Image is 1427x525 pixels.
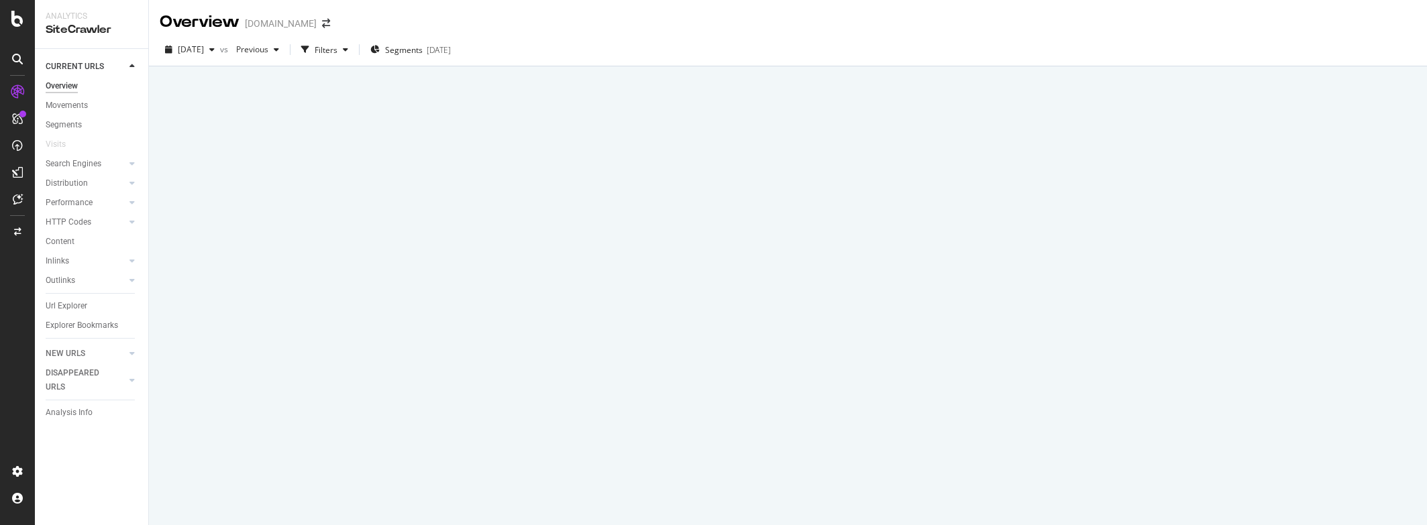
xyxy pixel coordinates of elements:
a: Analysis Info [46,406,139,420]
div: Analytics [46,11,138,22]
div: CURRENT URLS [46,60,104,74]
a: Overview [46,79,139,93]
div: NEW URLS [46,347,85,361]
div: Search Engines [46,157,101,171]
button: Segments[DATE] [365,39,456,60]
a: Performance [46,196,125,210]
div: Inlinks [46,254,69,268]
div: Performance [46,196,93,210]
span: Previous [231,44,268,55]
div: Overview [46,79,78,93]
button: Filters [296,39,354,60]
a: Distribution [46,176,125,190]
a: Segments [46,118,139,132]
div: Outlinks [46,274,75,288]
a: Visits [46,137,79,152]
div: arrow-right-arrow-left [322,19,330,28]
div: SiteCrawler [46,22,138,38]
div: Url Explorer [46,299,87,313]
a: Movements [46,99,139,113]
div: Segments [46,118,82,132]
a: CURRENT URLS [46,60,125,74]
div: Analysis Info [46,406,93,420]
a: NEW URLS [46,347,125,361]
div: [DOMAIN_NAME] [245,17,317,30]
div: Distribution [46,176,88,190]
a: Outlinks [46,274,125,288]
div: Overview [160,11,240,34]
div: HTTP Codes [46,215,91,229]
a: Inlinks [46,254,125,268]
a: Explorer Bookmarks [46,318,139,333]
div: DISAPPEARED URLS [46,366,113,394]
span: vs [220,44,231,55]
span: Segments [385,44,423,56]
div: Explorer Bookmarks [46,318,118,333]
button: [DATE] [160,39,220,60]
a: HTTP Codes [46,215,125,229]
div: [DATE] [427,44,451,56]
a: Search Engines [46,157,125,171]
a: DISAPPEARED URLS [46,366,125,394]
a: Url Explorer [46,299,139,313]
a: Content [46,235,139,249]
div: Visits [46,137,66,152]
span: 2025 Sep. 16th [178,44,204,55]
div: Content [46,235,74,249]
div: Filters [315,44,337,56]
button: Previous [231,39,284,60]
div: Movements [46,99,88,113]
